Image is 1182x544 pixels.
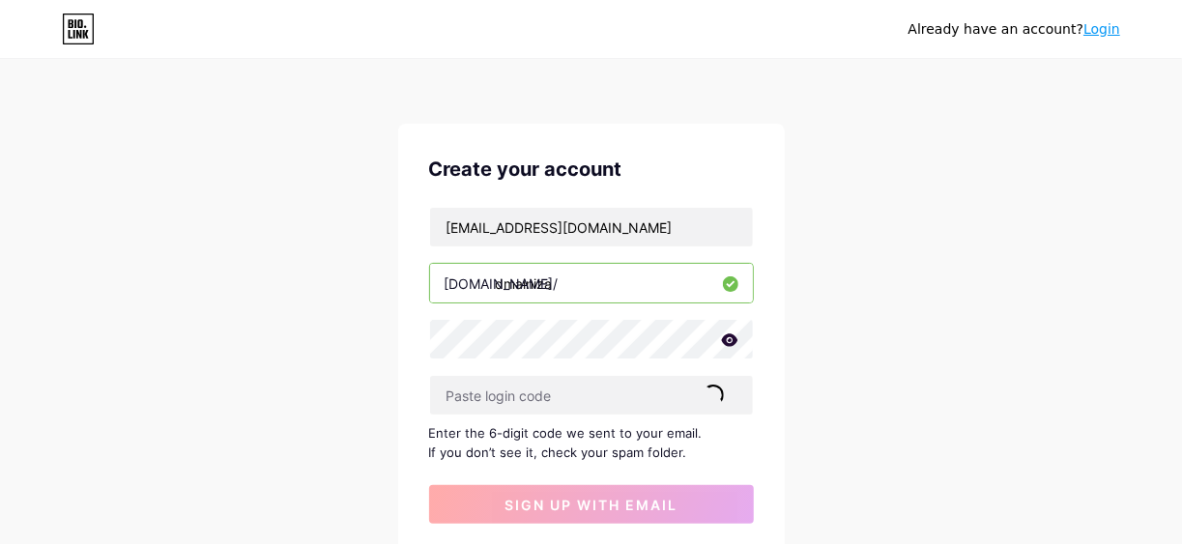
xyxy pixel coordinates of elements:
div: Enter the 6-digit code we sent to your email. If you don’t see it, check your spam folder. [429,423,754,462]
div: Create your account [429,155,754,184]
div: Already have an account? [908,19,1120,40]
button: sign up with email [429,485,754,524]
div: [DOMAIN_NAME]/ [445,273,559,294]
input: Paste login code [430,376,753,415]
input: Email [430,208,753,246]
span: sign up with email [505,497,677,513]
input: username [430,264,753,302]
a: Login [1083,21,1120,37]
